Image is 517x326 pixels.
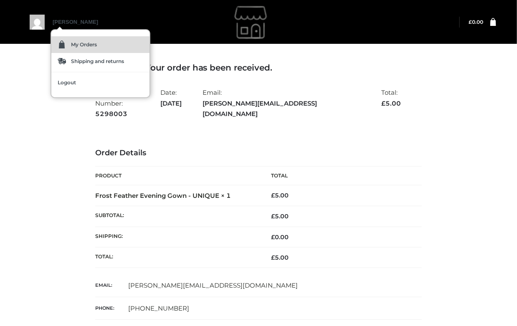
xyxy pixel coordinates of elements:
span: Shipping and returns [71,59,124,64]
a: £0.00 [469,19,483,25]
span: £ [271,254,275,261]
li: Email: [203,85,360,121]
th: Total: [95,247,258,268]
span: 5.00 [271,212,289,220]
th: Phone: [95,297,129,320]
strong: [DATE] [160,98,182,109]
span: 5.00 [381,99,401,107]
li: Total: [381,85,401,121]
th: Email: [95,274,129,297]
li: Order Number: [95,85,139,121]
th: Shipping: [95,227,258,247]
bdi: 5.00 [271,192,289,199]
span: £ [271,233,275,241]
span: £ [469,19,472,25]
li: Date: [160,85,182,121]
span: £ [381,99,385,107]
h3: Thank you. Your order has been received. [95,63,422,73]
th: Product [95,166,258,185]
bdi: 0.00 [271,233,289,241]
img: gemmachan [189,1,314,43]
span: £ [271,192,275,199]
td: [PERSON_NAME][EMAIL_ADDRESS][DOMAIN_NAME] [129,274,422,297]
a: [PERSON_NAME] [53,19,107,40]
th: Subtotal: [95,206,258,227]
bdi: 0.00 [469,19,483,25]
td: [PHONE_NUMBER] [129,297,422,320]
strong: 5298003 [95,109,139,119]
span: Logout [58,80,76,85]
img: shipping.svg [58,58,66,64]
strong: × 1 [221,192,231,200]
img: my-order-ico.svg [58,40,66,49]
strong: [PERSON_NAME][EMAIL_ADDRESS][DOMAIN_NAME] [203,98,360,119]
span: My Orders [71,42,97,47]
a: Frost Feather Evening Gown - UNIQUE [95,192,219,200]
span: £ [271,212,275,220]
th: Total [258,166,422,185]
h3: Order Details [95,149,422,158]
span: 5.00 [271,254,289,261]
